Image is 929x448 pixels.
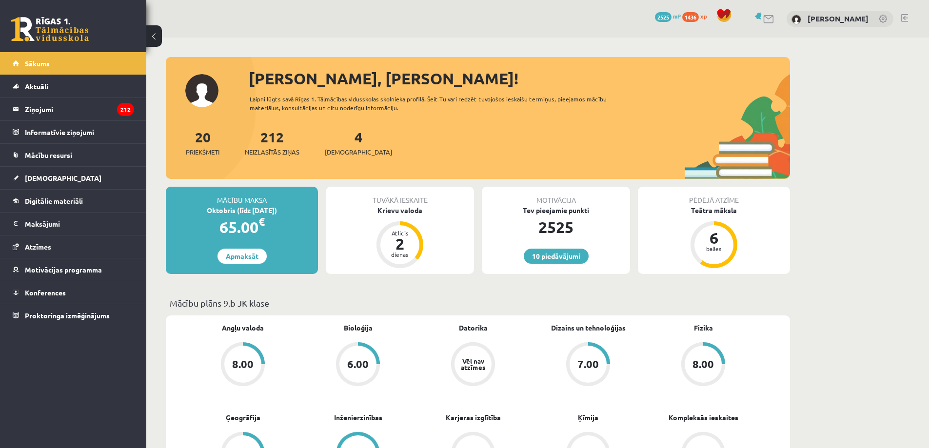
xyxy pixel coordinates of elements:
[166,187,318,205] div: Mācību maksa
[13,190,134,212] a: Digitālie materiāli
[166,205,318,215] div: Oktobris (līdz [DATE])
[669,412,738,423] a: Kompleksās ieskaites
[692,359,714,370] div: 8.00
[300,342,415,388] a: 6.00
[245,147,299,157] span: Neizlasītās ziņas
[186,128,219,157] a: 20Priekšmeti
[459,323,488,333] a: Datorika
[13,213,134,235] a: Maksājumi
[25,265,102,274] span: Motivācijas programma
[25,174,101,182] span: [DEMOGRAPHIC_DATA]
[249,67,790,90] div: [PERSON_NAME], [PERSON_NAME]!
[482,205,630,215] div: Tev pieejamie punkti
[646,342,761,388] a: 8.00
[638,205,790,270] a: Teātra māksla 6 balles
[217,249,267,264] a: Apmaksāt
[245,128,299,157] a: 212Neizlasītās ziņas
[25,288,66,297] span: Konferences
[232,359,254,370] div: 8.00
[25,311,110,320] span: Proktoringa izmēģinājums
[578,412,598,423] a: Ķīmija
[638,205,790,215] div: Teātra māksla
[117,103,134,116] i: 212
[226,412,260,423] a: Ģeogrāfija
[166,215,318,239] div: 65.00
[551,323,626,333] a: Dizains un tehnoloģijas
[13,98,134,120] a: Ziņojumi212
[482,187,630,205] div: Motivācija
[415,342,531,388] a: Vēl nav atzīmes
[326,187,474,205] div: Tuvākā ieskaite
[258,214,265,229] span: €
[385,236,415,252] div: 2
[25,213,134,235] legend: Maksājumi
[25,121,134,143] legend: Informatīvie ziņojumi
[531,342,646,388] a: 7.00
[25,82,48,91] span: Aktuāli
[577,359,599,370] div: 7.00
[682,12,699,22] span: 1436
[700,12,707,20] span: xp
[25,59,50,68] span: Sākums
[446,412,501,423] a: Karjeras izglītība
[13,235,134,258] a: Atzīmes
[344,323,373,333] a: Bioloģija
[250,95,624,112] div: Laipni lūgts savā Rīgas 1. Tālmācības vidusskolas skolnieka profilā. Šeit Tu vari redzēt tuvojošo...
[655,12,672,22] span: 2525
[11,17,89,41] a: Rīgas 1. Tālmācības vidusskola
[699,230,729,246] div: 6
[385,230,415,236] div: Atlicis
[13,144,134,166] a: Mācību resursi
[25,98,134,120] legend: Ziņojumi
[655,12,681,20] a: 2525 mP
[186,147,219,157] span: Priekšmeti
[385,252,415,257] div: dienas
[694,323,713,333] a: Fizika
[13,281,134,304] a: Konferences
[459,358,487,370] div: Vēl nav atzīmes
[13,167,134,189] a: [DEMOGRAPHIC_DATA]
[325,128,392,157] a: 4[DEMOGRAPHIC_DATA]
[13,121,134,143] a: Informatīvie ziņojumi
[808,14,869,23] a: [PERSON_NAME]
[482,215,630,239] div: 2525
[638,187,790,205] div: Pēdējā atzīme
[326,205,474,215] div: Krievu valoda
[682,12,712,20] a: 1436 xp
[25,151,72,159] span: Mācību resursi
[13,258,134,281] a: Motivācijas programma
[334,412,382,423] a: Inženierzinības
[185,342,300,388] a: 8.00
[170,296,786,310] p: Mācību plāns 9.b JK klase
[791,15,801,24] img: Inga Tomberga
[326,205,474,270] a: Krievu valoda Atlicis 2 dienas
[13,52,134,75] a: Sākums
[325,147,392,157] span: [DEMOGRAPHIC_DATA]
[524,249,589,264] a: 10 piedāvājumi
[13,75,134,97] a: Aktuāli
[13,304,134,327] a: Proktoringa izmēģinājums
[25,196,83,205] span: Digitālie materiāli
[347,359,369,370] div: 6.00
[673,12,681,20] span: mP
[25,242,51,251] span: Atzīmes
[699,246,729,252] div: balles
[222,323,264,333] a: Angļu valoda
